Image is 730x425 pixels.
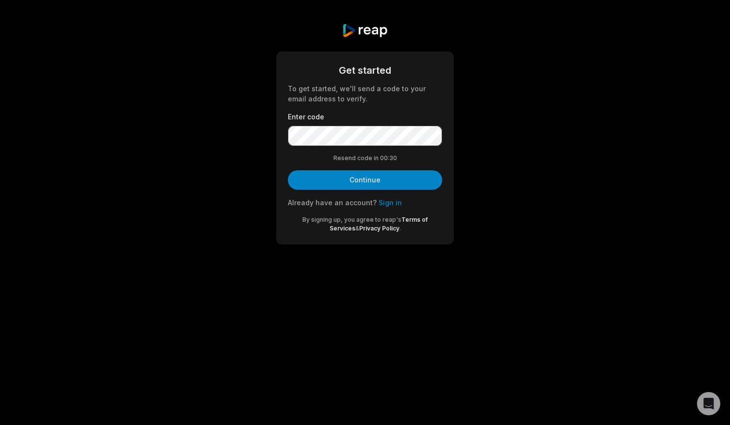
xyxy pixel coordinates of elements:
[330,216,428,232] a: Terms of Services
[288,170,442,190] button: Continue
[288,112,442,122] label: Enter code
[359,225,399,232] a: Privacy Policy
[697,392,720,415] div: Open Intercom Messenger
[288,154,442,163] div: Resend code in 00:
[355,225,359,232] span: &
[288,83,442,104] div: To get started, we'll send a code to your email address to verify.
[379,198,402,207] a: Sign in
[288,63,442,78] div: Get started
[399,225,401,232] span: .
[302,216,401,223] span: By signing up, you agree to reap's
[342,23,388,38] img: reap
[288,198,377,207] span: Already have an account?
[389,154,397,163] span: 30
